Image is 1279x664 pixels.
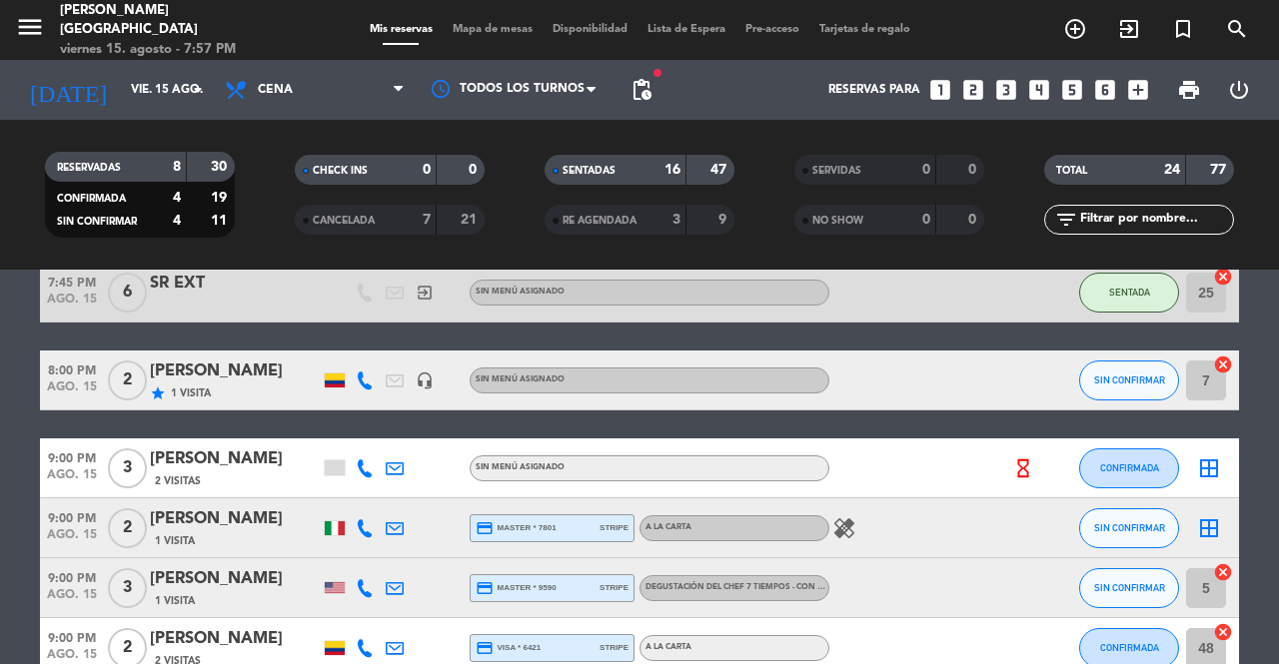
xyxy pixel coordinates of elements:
[645,643,691,651] span: A la carta
[1214,60,1264,120] div: LOG OUT
[563,216,637,226] span: RE AGENDADA
[1100,642,1159,653] span: CONFIRMADA
[360,24,443,35] span: Mis reservas
[150,385,166,401] i: star
[1109,287,1150,298] span: SENTADA
[211,191,231,205] strong: 19
[313,216,375,226] span: CANCELADA
[40,625,104,648] span: 9:00 PM
[40,588,104,611] span: ago. 15
[173,160,181,174] strong: 8
[150,506,320,532] div: [PERSON_NAME]
[1094,522,1165,533] span: SIN CONFIRMAR
[1056,166,1087,176] span: TOTAL
[1225,17,1249,41] i: search
[630,78,653,102] span: pending_actions
[313,166,368,176] span: CHECK INS
[968,213,980,227] strong: 0
[476,463,565,471] span: Sin menú asignado
[15,12,45,49] button: menu
[1078,209,1233,231] input: Filtrar por nombre...
[150,626,320,652] div: [PERSON_NAME]
[476,579,557,597] span: master * 9590
[150,446,320,472] div: [PERSON_NAME]
[40,565,104,588] span: 9:00 PM
[108,273,147,313] span: 6
[960,77,986,103] i: looks_two
[1117,17,1141,41] i: exit_to_app
[108,360,147,400] span: 2
[211,214,231,228] strong: 11
[600,641,629,654] span: stripe
[155,533,195,549] span: 1 Visita
[155,473,201,489] span: 2 Visitas
[809,24,920,35] span: Tarjetas de regalo
[155,593,195,609] span: 1 Visita
[968,163,980,177] strong: 0
[469,163,481,177] strong: 0
[57,217,137,227] span: SIN CONFIRMAR
[108,568,147,608] span: 3
[150,271,320,297] div: SR EXT
[40,380,104,403] span: ago. 15
[40,468,104,491] span: ago. 15
[922,213,930,227] strong: 0
[461,213,481,227] strong: 21
[476,288,565,296] span: Sin menú asignado
[173,214,181,228] strong: 4
[1164,163,1180,177] strong: 24
[171,385,211,401] span: 1 Visita
[1213,354,1233,374] i: cancel
[1227,78,1251,102] i: power_settings_new
[150,358,320,384] div: [PERSON_NAME]
[476,519,494,537] i: credit_card
[812,166,861,176] span: SERVIDAS
[211,160,231,174] strong: 30
[476,519,557,537] span: master * 7801
[1213,267,1233,287] i: cancel
[563,166,616,176] span: SENTADAS
[173,191,181,205] strong: 4
[1213,622,1233,642] i: cancel
[60,40,305,60] div: viernes 15. agosto - 7:57 PM
[664,163,680,177] strong: 16
[927,77,953,103] i: looks_one
[1079,508,1179,548] button: SIN CONFIRMAR
[416,284,434,302] i: exit_to_app
[1026,77,1052,103] i: looks_4
[57,163,121,173] span: RESERVADAS
[40,505,104,528] span: 9:00 PM
[645,523,691,531] span: A la carta
[40,528,104,551] span: ago. 15
[1213,562,1233,582] i: cancel
[1079,273,1179,313] button: SENTADA
[108,448,147,488] span: 3
[600,521,629,534] span: stripe
[476,639,541,657] span: visa * 6421
[150,566,320,592] div: [PERSON_NAME]
[1079,360,1179,400] button: SIN CONFIRMAR
[1197,456,1221,480] i: border_all
[416,371,434,389] i: headset_mic
[638,24,735,35] span: Lista de Espera
[423,213,431,227] strong: 7
[1094,374,1165,385] span: SIN CONFIRMAR
[476,639,494,657] i: credit_card
[60,1,305,40] div: [PERSON_NAME][GEOGRAPHIC_DATA]
[1210,163,1230,177] strong: 77
[600,581,629,594] span: stripe
[1079,448,1179,488] button: CONFIRMADA
[828,83,920,97] span: Reservas para
[832,516,856,540] i: healing
[1100,462,1159,473] span: CONFIRMADA
[1063,17,1087,41] i: add_circle_outline
[1012,457,1034,479] i: hourglass_empty
[672,213,680,227] strong: 3
[1125,77,1151,103] i: add_box
[1054,208,1078,232] i: filter_list
[993,77,1019,103] i: looks_3
[1094,582,1165,593] span: SIN CONFIRMAR
[423,163,431,177] strong: 0
[40,445,104,468] span: 9:00 PM
[710,163,730,177] strong: 47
